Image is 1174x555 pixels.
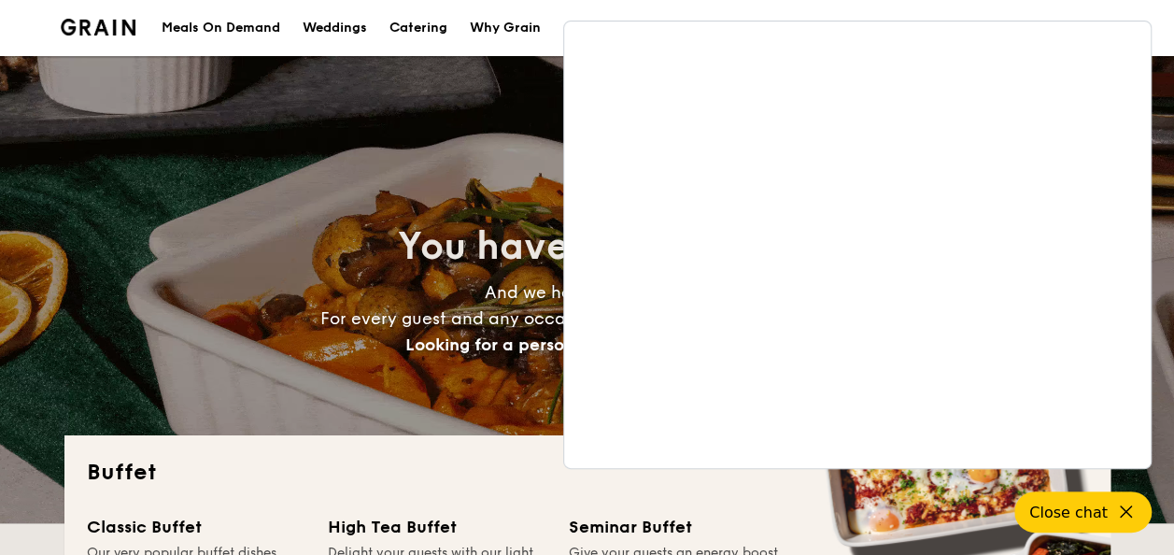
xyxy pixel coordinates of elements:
[1014,491,1152,533] button: Close chat
[320,282,855,355] span: And we have great food. For every guest and any occasion, there’s always room for Grain.
[87,514,305,540] div: Classic Buffet
[61,19,136,36] a: Logotype
[405,334,684,355] span: Looking for a personalised touch?
[87,458,1088,488] h2: Buffet
[1029,504,1108,521] span: Close chat
[328,514,546,540] div: High Tea Buffet
[569,514,787,540] div: Seminar Buffet
[61,19,136,36] img: Grain
[398,224,776,269] span: You have good taste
